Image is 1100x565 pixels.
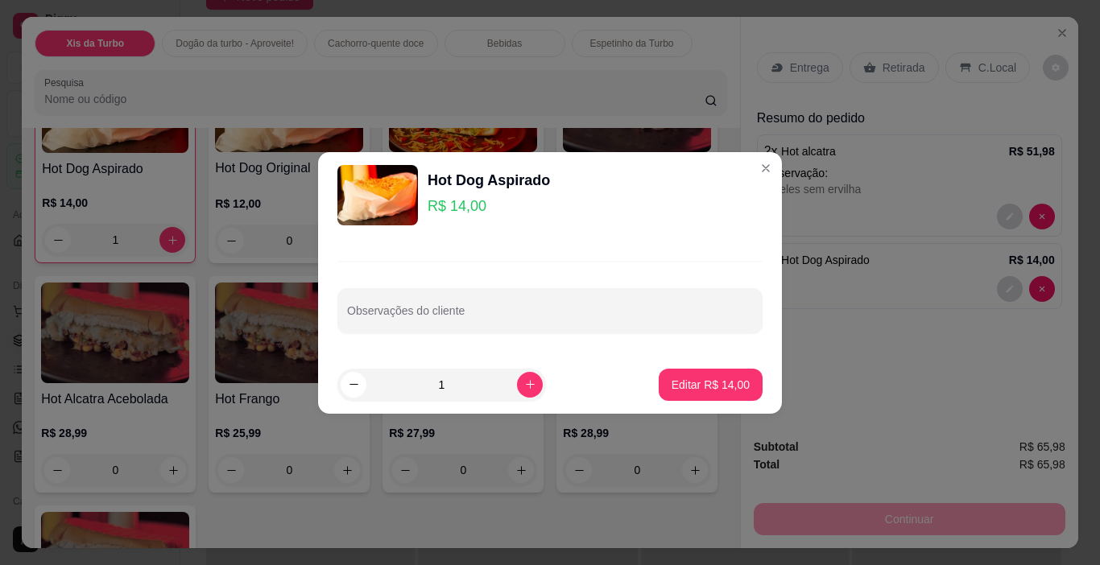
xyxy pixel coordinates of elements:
[341,372,366,398] button: decrease-product-quantity
[428,195,550,217] p: R$ 14,00
[672,377,750,393] p: Editar R$ 14,00
[347,309,753,325] input: Observações do cliente
[337,165,418,225] img: product-image
[517,372,543,398] button: increase-product-quantity
[753,155,779,181] button: Close
[428,169,550,192] div: Hot Dog Aspirado
[659,369,763,401] button: Editar R$ 14,00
